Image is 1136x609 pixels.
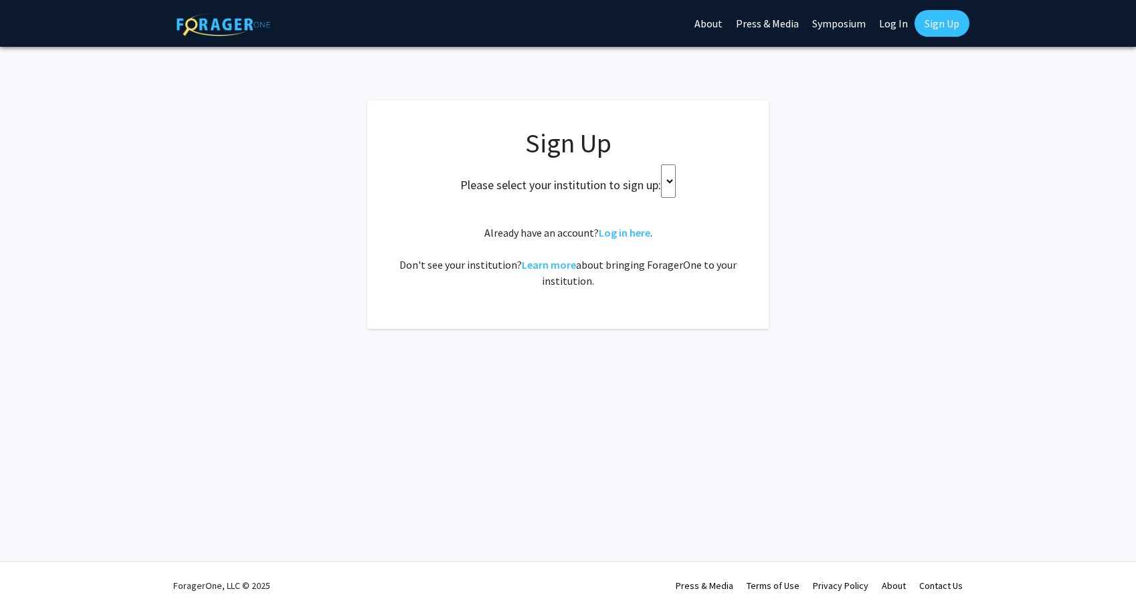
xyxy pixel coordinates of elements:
[173,562,270,609] div: ForagerOne, LLC © 2025
[394,127,742,159] h1: Sign Up
[599,226,650,239] a: Log in here
[177,13,270,36] img: ForagerOne Logo
[882,580,906,592] a: About
[522,258,576,271] a: Learn more about bringing ForagerOne to your institution
[747,580,799,592] a: Terms of Use
[676,580,733,592] a: Press & Media
[460,178,661,193] h2: Please select your institution to sign up:
[813,580,868,592] a: Privacy Policy
[394,225,742,289] div: Already have an account? . Don't see your institution? about bringing ForagerOne to your institut...
[915,10,969,37] a: Sign Up
[919,580,963,592] a: Contact Us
